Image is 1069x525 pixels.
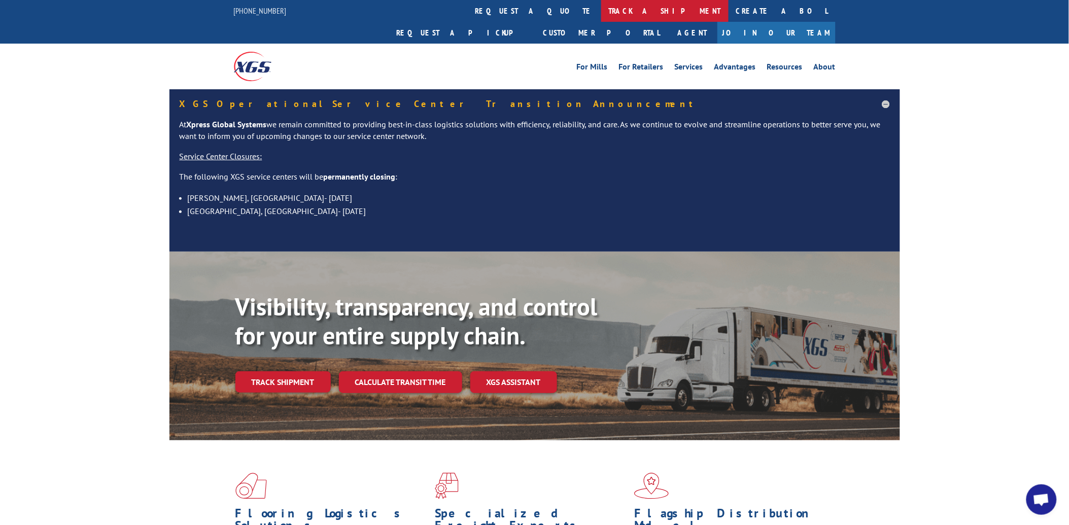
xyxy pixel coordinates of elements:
[180,119,890,151] p: At we remain committed to providing best-in-class logistics solutions with efficiency, reliabilit...
[470,371,557,393] a: XGS ASSISTANT
[180,99,890,109] h5: XGS Operational Service Center Transition Announcement
[235,291,598,352] b: Visibility, transparency, and control for your entire supply chain.
[1026,484,1057,515] a: Open chat
[324,171,396,182] strong: permanently closing
[814,63,836,74] a: About
[435,473,459,499] img: xgs-icon-focused-on-flooring-red
[180,171,890,191] p: The following XGS service centers will be :
[187,119,267,129] strong: Xpress Global Systems
[235,473,267,499] img: xgs-icon-total-supply-chain-intelligence-red
[235,371,331,393] a: Track shipment
[339,371,462,393] a: Calculate transit time
[389,22,536,44] a: Request a pickup
[714,63,756,74] a: Advantages
[536,22,668,44] a: Customer Portal
[577,63,608,74] a: For Mills
[634,473,669,499] img: xgs-icon-flagship-distribution-model-red
[188,204,890,218] li: [GEOGRAPHIC_DATA], [GEOGRAPHIC_DATA]- [DATE]
[767,63,803,74] a: Resources
[188,191,890,204] li: [PERSON_NAME], [GEOGRAPHIC_DATA]- [DATE]
[619,63,664,74] a: For Retailers
[180,151,262,161] u: Service Center Closures:
[668,22,717,44] a: Agent
[717,22,836,44] a: Join Our Team
[675,63,703,74] a: Services
[234,6,287,16] a: [PHONE_NUMBER]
